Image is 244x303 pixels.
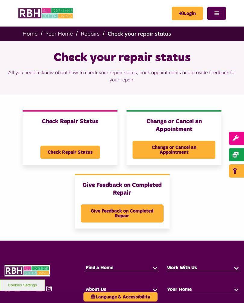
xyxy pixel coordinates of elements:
[83,292,158,301] button: Language & Accessibility
[81,204,164,223] span: Give Feedback on Completed Repair
[5,265,50,276] img: RBH
[81,181,164,197] h3: Give Feedback on Completed Repair
[172,7,203,20] a: MyRBH
[86,287,106,292] span: About Us
[207,7,226,20] button: Navigation
[133,118,215,133] h3: Change or Cancel an Appointment
[18,6,74,21] img: RBH
[40,146,100,159] span: Check Repair Status
[133,141,215,159] span: Change or Cancel an Appointment
[29,118,111,125] h3: Check Repair Status
[23,30,38,37] a: Home
[81,30,100,37] a: Repairs
[127,110,221,165] a: Change or Cancel an Appointment Change or Cancel an Appointment
[217,276,244,303] iframe: Netcall Web Assistant for live chat
[8,66,236,86] p: All you need to know about how to check your repair status, book appointments and provide feedbac...
[23,110,117,165] a: Check Repair Status Check Repair Status
[8,50,236,66] h1: Check your repair status
[75,174,170,229] a: Give Feedback on Completed Repair Give Feedback on Completed Repair
[167,265,197,270] span: Work With Us
[167,287,192,292] span: Your Home
[108,30,171,37] a: Check your repair status
[86,265,113,270] span: Find a Home
[45,30,73,37] a: Your Home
